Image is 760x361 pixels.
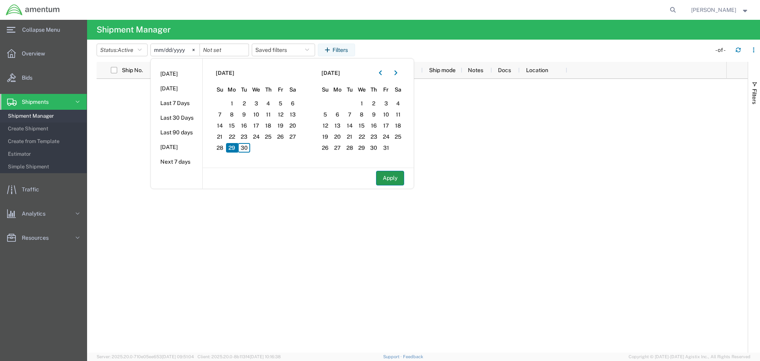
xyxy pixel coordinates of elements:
button: Saved filters [252,44,315,56]
a: Resources [0,230,87,246]
span: Simple Shipment [8,159,81,175]
span: Notes [468,67,483,73]
span: 8 [355,110,368,119]
span: 31 [380,143,392,153]
span: 20 [287,121,299,130]
span: 3 [250,99,262,108]
span: Resources [22,230,54,246]
span: Analytics [22,206,51,222]
span: 5 [319,110,332,119]
a: Traffic [0,181,87,197]
span: 16 [368,121,380,130]
a: Support [383,354,403,359]
span: 28 [214,143,226,153]
span: 2 [368,99,380,108]
span: 17 [380,121,392,130]
span: 17 [250,121,262,130]
span: 4 [392,99,404,108]
span: 15 [226,121,238,130]
span: 12 [319,121,332,130]
span: 11 [392,110,404,119]
span: 14 [214,121,226,130]
span: 10 [250,110,262,119]
span: Location [526,67,548,73]
span: Client: 2025.20.0-8b113f4 [198,354,281,359]
span: Active [118,47,133,53]
span: 14 [344,121,356,130]
span: 3 [380,99,392,108]
button: Status:Active [97,44,148,56]
span: We [250,86,262,94]
span: [DATE] [321,69,340,77]
li: [DATE] [151,67,202,81]
span: Traffic [22,181,45,197]
span: 22 [226,132,238,141]
span: Estimator [8,146,81,162]
span: Mo [331,86,344,94]
span: 18 [262,121,275,130]
span: 6 [287,99,299,108]
span: 29 [355,143,368,153]
span: Shipment Manager [8,108,81,124]
span: 23 [238,132,250,141]
span: Overview [22,46,51,61]
span: Copyright © [DATE]-[DATE] Agistix Inc., All Rights Reserved [629,353,750,360]
span: Su [214,86,226,94]
li: Last 30 Days [151,111,202,125]
span: 10 [380,110,392,119]
span: 18 [392,121,404,130]
span: Collapse Menu [22,22,66,38]
span: Viktor Zanko [691,6,736,14]
span: Create from Template [8,134,81,149]
span: 9 [238,110,250,119]
button: Apply [376,171,404,185]
li: Last 90 days [151,125,202,140]
span: 15 [355,121,368,130]
a: Overview [0,46,87,61]
span: 28 [344,143,356,153]
span: [DATE] [216,69,234,77]
span: 7 [214,110,226,119]
span: 29 [226,143,238,153]
span: Sa [287,86,299,94]
span: 19 [274,121,287,130]
input: Not set [200,44,249,56]
li: Last 7 Days [151,96,202,111]
span: 27 [331,143,344,153]
img: logo [6,4,60,16]
li: [DATE] [151,140,202,155]
span: Fr [274,86,287,94]
span: Filters [751,89,758,104]
button: Filters [318,44,355,56]
span: 30 [238,143,250,153]
span: 4 [262,99,275,108]
span: Th [262,86,275,94]
span: 1 [355,99,368,108]
a: Feedback [403,354,423,359]
span: [DATE] 10:16:38 [250,354,281,359]
span: 13 [331,121,344,130]
li: [DATE] [151,81,202,96]
span: 16 [238,121,250,130]
span: Ship mode [429,67,456,73]
span: Fr [380,86,392,94]
span: 8 [226,110,238,119]
span: Mo [226,86,238,94]
span: 26 [274,132,287,141]
span: 23 [368,132,380,141]
span: Server: 2025.20.0-710e05ee653 [97,354,194,359]
span: [DATE] 09:51:04 [162,354,194,359]
span: 2 [238,99,250,108]
span: 26 [319,143,332,153]
span: Shipments [22,94,54,110]
span: 5 [274,99,287,108]
a: Analytics [0,206,87,222]
button: [PERSON_NAME] [691,5,749,15]
span: 27 [287,132,299,141]
span: Th [368,86,380,94]
input: Not set [151,44,199,56]
span: Create Shipment [8,121,81,137]
span: Sa [392,86,404,94]
span: 1 [226,99,238,108]
span: Tu [238,86,250,94]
